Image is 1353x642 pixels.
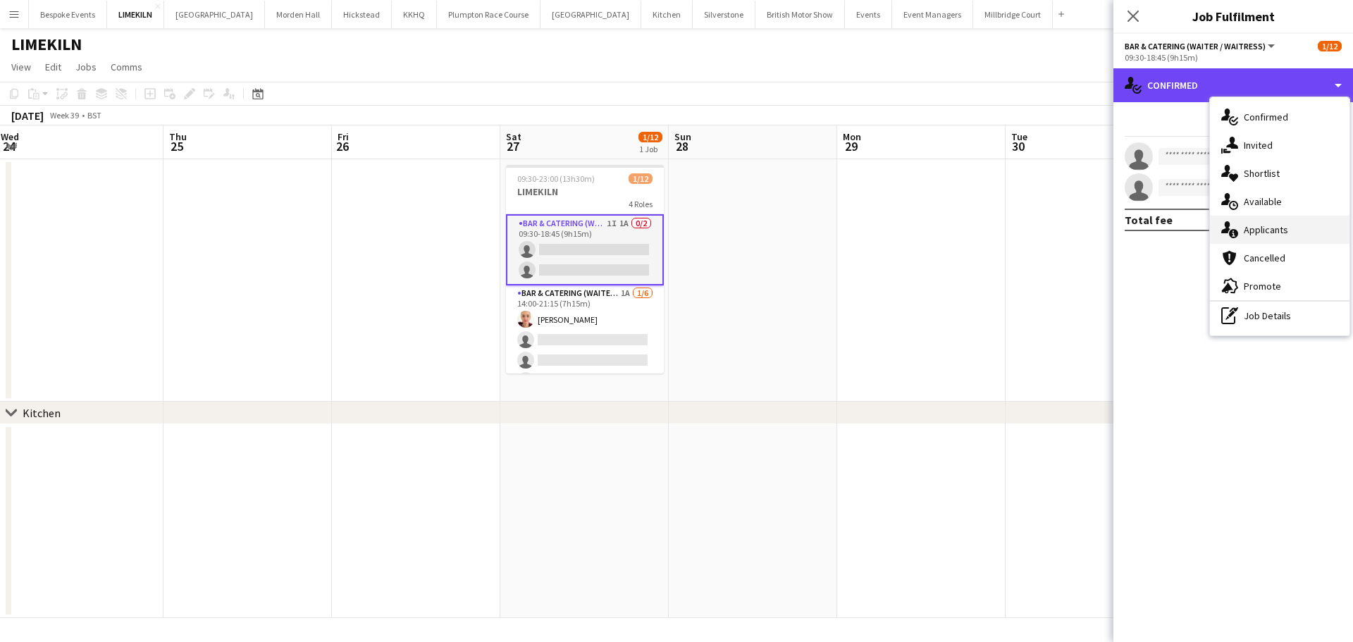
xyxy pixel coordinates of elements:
[1125,41,1266,51] span: Bar & Catering (Waiter / waitress)
[1318,41,1342,51] span: 1/12
[111,61,142,73] span: Comms
[540,1,641,28] button: [GEOGRAPHIC_DATA]
[167,138,187,154] span: 25
[1244,252,1285,264] span: Cancelled
[674,130,691,143] span: Sun
[1,130,19,143] span: Wed
[265,1,332,28] button: Morden Hall
[506,130,521,143] span: Sat
[107,1,164,28] button: LIMEKILN
[45,61,61,73] span: Edit
[11,61,31,73] span: View
[392,1,437,28] button: KKHQ
[1210,302,1349,330] div: Job Details
[843,130,861,143] span: Mon
[1113,68,1353,102] div: Confirmed
[39,58,67,76] a: Edit
[506,214,664,285] app-card-role: Bar & Catering (Waiter / waitress)1I1A0/209:30-18:45 (9h15m)
[437,1,540,28] button: Plumpton Race Course
[1244,139,1273,152] span: Invited
[29,1,107,28] button: Bespoke Events
[332,1,392,28] button: Hickstead
[506,185,664,198] h3: LIMEKILN
[504,138,521,154] span: 27
[845,1,892,28] button: Events
[335,138,349,154] span: 26
[1011,130,1027,143] span: Tue
[1125,213,1173,227] div: Total fee
[755,1,845,28] button: British Motor Show
[1244,167,1280,180] span: Shortlist
[973,1,1053,28] button: Millbridge Court
[169,130,187,143] span: Thu
[164,1,265,28] button: [GEOGRAPHIC_DATA]
[87,110,101,121] div: BST
[1244,195,1282,208] span: Available
[11,34,82,55] h1: LIMEKILN
[841,138,861,154] span: 29
[1244,111,1288,123] span: Confirmed
[11,109,44,123] div: [DATE]
[506,165,664,374] app-job-card: 09:30-23:00 (13h30m)1/12LIMEKILN4 RolesBar & Catering (Waiter / waitress)1I1A0/209:30-18:45 (9h15...
[1244,223,1288,236] span: Applicants
[47,110,82,121] span: Week 39
[70,58,102,76] a: Jobs
[1125,41,1277,51] button: Bar & Catering (Waiter / waitress)
[6,58,37,76] a: View
[506,285,664,436] app-card-role: Bar & Catering (Waiter / waitress)1A1/614:00-21:15 (7h15m)[PERSON_NAME]
[23,406,61,420] div: Kitchen
[105,58,148,76] a: Comms
[1009,138,1027,154] span: 30
[1125,52,1342,63] div: 09:30-18:45 (9h15m)
[638,132,662,142] span: 1/12
[629,199,653,209] span: 4 Roles
[75,61,97,73] span: Jobs
[693,1,755,28] button: Silverstone
[338,130,349,143] span: Fri
[1244,280,1281,292] span: Promote
[892,1,973,28] button: Event Managers
[1113,7,1353,25] h3: Job Fulfilment
[641,1,693,28] button: Kitchen
[517,173,595,184] span: 09:30-23:00 (13h30m)
[629,173,653,184] span: 1/12
[639,144,662,154] div: 1 Job
[672,138,691,154] span: 28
